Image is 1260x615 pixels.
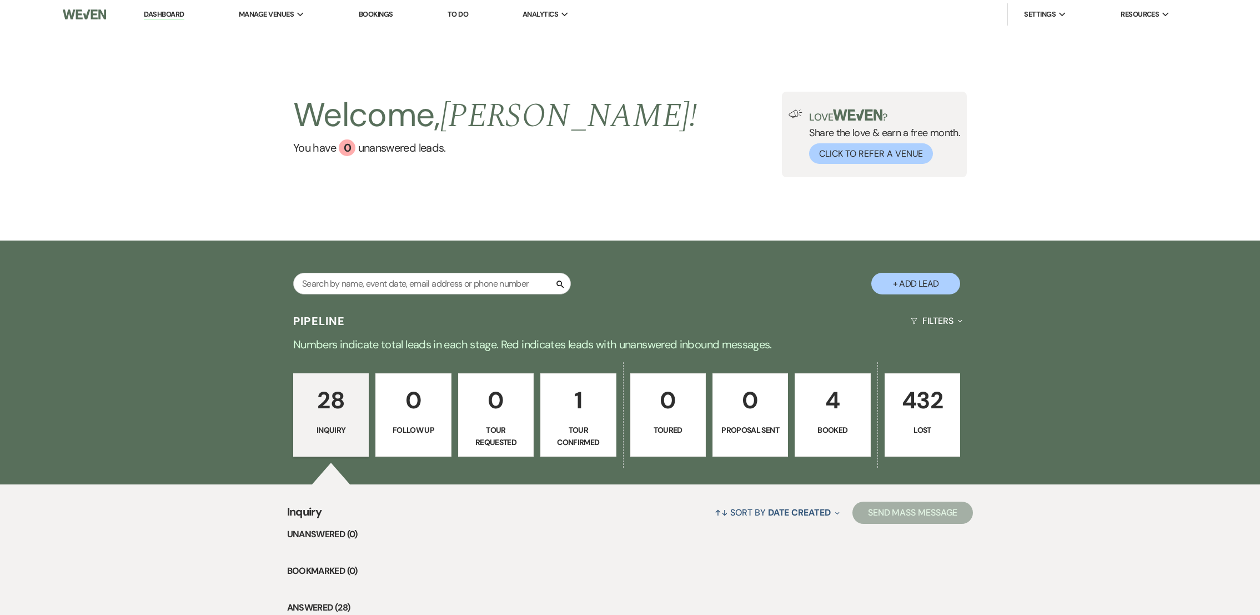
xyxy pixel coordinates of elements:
button: + Add Lead [871,273,960,294]
span: Inquiry [287,503,322,527]
img: Weven Logo [63,3,106,26]
p: Numbers indicate total leads in each stage. Red indicates leads with unanswered inbound messages. [230,336,1030,353]
h3: Pipeline [293,313,345,329]
li: Bookmarked (0) [287,564,973,578]
img: loud-speaker-illustration.svg [789,109,802,118]
a: 4Booked [795,373,870,457]
a: 28Inquiry [293,373,369,457]
a: To Do [448,9,468,19]
p: Follow Up [383,424,444,436]
span: Resources [1121,9,1159,20]
p: 432 [892,382,953,419]
span: Date Created [768,507,831,518]
a: 0Follow Up [375,373,451,457]
a: You have 0 unanswered leads. [293,139,697,156]
a: 0Toured [630,373,706,457]
p: Love ? [809,109,960,122]
p: 0 [637,382,699,419]
span: Manage Venues [239,9,294,20]
p: 4 [802,382,863,419]
div: Share the love & earn a free month. [802,109,960,164]
p: 0 [383,382,444,419]
a: Dashboard [144,9,184,20]
button: Filters [906,306,967,336]
p: 0 [465,382,526,419]
span: ↑↓ [715,507,728,518]
li: Answered (28) [287,601,973,615]
p: Booked [802,424,863,436]
button: Send Mass Message [852,502,973,524]
button: Sort By Date Created [710,498,844,527]
p: Proposal Sent [720,424,781,436]
p: Toured [637,424,699,436]
p: Tour Confirmed [548,424,609,449]
li: Unanswered (0) [287,527,973,542]
h2: Welcome, [293,92,697,139]
a: Bookings [359,9,393,19]
a: 432Lost [885,373,960,457]
img: weven-logo-green.svg [833,109,882,121]
a: 1Tour Confirmed [540,373,616,457]
div: 0 [339,139,355,156]
span: [PERSON_NAME] ! [440,91,697,142]
p: 1 [548,382,609,419]
span: Analytics [523,9,558,20]
p: Tour Requested [465,424,526,449]
a: 0Proposal Sent [712,373,788,457]
a: 0Tour Requested [458,373,534,457]
p: 28 [300,382,362,419]
input: Search by name, event date, email address or phone number [293,273,571,294]
p: Inquiry [300,424,362,436]
p: Lost [892,424,953,436]
button: Click to Refer a Venue [809,143,933,164]
span: Settings [1024,9,1056,20]
p: 0 [720,382,781,419]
